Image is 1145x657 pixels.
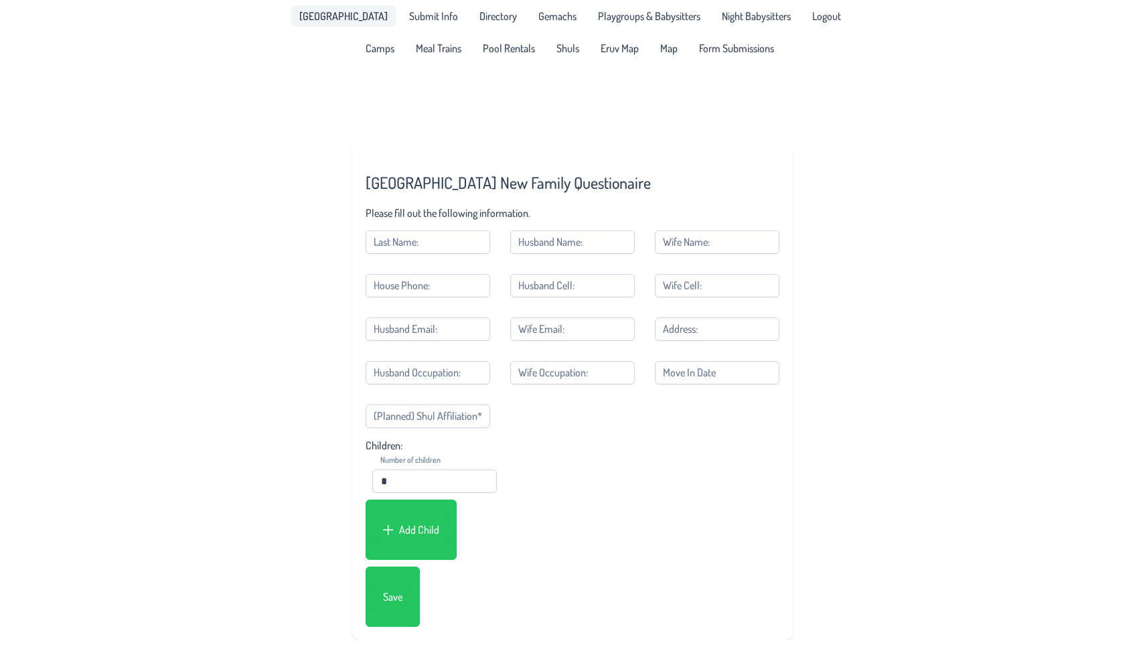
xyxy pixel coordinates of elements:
[409,11,458,21] span: Submit Info
[479,11,517,21] span: Directory
[374,584,411,609] button: Save
[358,38,402,59] a: Camps
[291,5,396,27] a: [GEOGRAPHIC_DATA]
[399,523,439,536] span: Add Child
[408,38,469,59] a: Meal Trains
[590,5,708,27] a: Playgroups & Babysitters
[714,5,799,27] a: Night Babysitters
[366,439,779,452] p: Children:
[804,5,849,27] li: Logout
[475,38,543,59] a: Pool Rentals
[660,43,678,54] span: Map
[416,43,461,54] span: Meal Trains
[556,43,579,54] span: Shuls
[601,43,639,54] span: Eruv Map
[401,5,466,27] a: Submit Info
[538,11,577,21] span: Gemachs
[299,11,388,21] span: [GEOGRAPHIC_DATA]
[548,38,587,59] a: Shuls
[471,5,525,27] a: Directory
[530,5,585,27] a: Gemachs
[691,38,782,59] a: Form Submissions
[366,43,394,54] span: Camps
[652,38,686,59] a: Map
[483,43,535,54] span: Pool Rentals
[366,172,779,193] h2: [GEOGRAPHIC_DATA] New Family Questionaire
[291,5,396,27] li: Pine Lake Park
[598,11,700,21] span: Playgroups & Babysitters
[722,11,791,21] span: Night Babysitters
[593,38,647,59] a: Eruv Map
[366,206,779,220] p: Please fill out the following information.
[699,43,774,54] span: Form Submissions
[374,517,448,542] button: Add Child
[812,11,841,21] span: Logout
